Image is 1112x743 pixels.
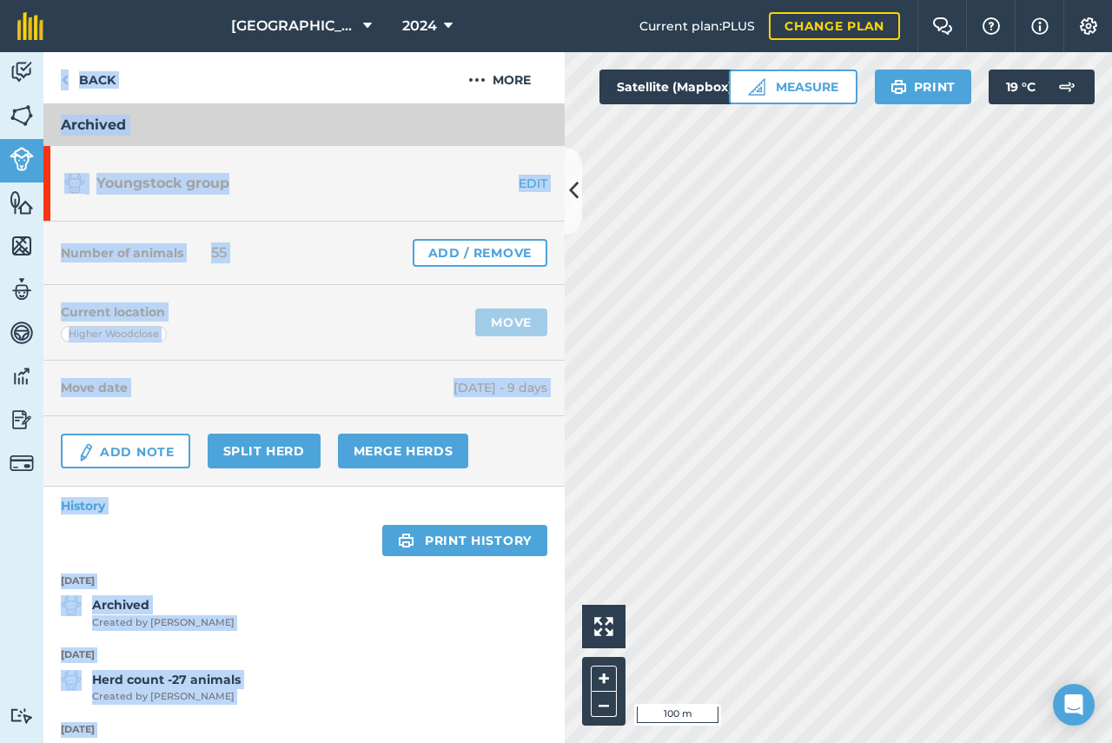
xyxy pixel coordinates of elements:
button: More [434,52,565,103]
span: [GEOGRAPHIC_DATA] [231,16,356,36]
a: Print history [382,525,547,556]
button: + [591,666,617,692]
img: svg+xml;base64,PD94bWwgdmVyc2lvbj0iMS4wIiBlbmNvZGluZz0idXRmLTgiPz4KPCEtLSBHZW5lcmF0b3I6IEFkb2JlIE... [61,595,82,616]
img: svg+xml;base64,PD94bWwgdmVyc2lvbj0iMS4wIiBlbmNvZGluZz0idXRmLTgiPz4KPCEtLSBHZW5lcmF0b3I6IEFkb2JlIE... [10,147,34,171]
a: Add / Remove [413,239,547,267]
strong: Archived [92,595,235,614]
img: svg+xml;base64,PD94bWwgdmVyc2lvbj0iMS4wIiBlbmNvZGluZz0idXRmLTgiPz4KPCEtLSBHZW5lcmF0b3I6IEFkb2JlIE... [61,670,82,691]
img: svg+xml;base64,PD94bWwgdmVyc2lvbj0iMS4wIiBlbmNvZGluZz0idXRmLTgiPz4KPCEtLSBHZW5lcmF0b3I6IEFkb2JlIE... [10,59,34,85]
img: Four arrows, one pointing top left, one top right, one bottom right and the last bottom left [594,617,613,636]
a: EDIT [455,175,565,192]
span: Created by [PERSON_NAME] [92,689,241,705]
img: svg+xml;base64,PD94bWwgdmVyc2lvbj0iMS4wIiBlbmNvZGluZz0idXRmLTgiPz4KPCEtLSBHZW5lcmF0b3I6IEFkb2JlIE... [10,407,34,433]
img: Two speech bubbles overlapping with the left bubble in the forefront [932,17,953,35]
strong: [DATE] [61,722,547,738]
img: svg+xml;base64,PHN2ZyB4bWxucz0iaHR0cDovL3d3dy53My5vcmcvMjAwMC9zdmciIHdpZHRoPSIxNyIgaGVpZ2h0PSIxNy... [1031,16,1049,36]
button: Measure [729,70,857,104]
strong: Herd count -27 animals [92,670,241,689]
img: fieldmargin Logo [17,12,43,40]
a: History [43,487,565,525]
a: Move [475,308,547,336]
img: A question mark icon [981,17,1002,35]
img: svg+xml;base64,PHN2ZyB4bWxucz0iaHR0cDovL3d3dy53My5vcmcvMjAwMC9zdmciIHdpZHRoPSIyMCIgaGVpZ2h0PSIyNC... [468,70,486,90]
h4: Number of animals [61,243,183,262]
a: Split herd [208,434,321,468]
h3: Archived [43,104,565,146]
h4: Current location [61,302,165,322]
span: 55 [211,242,227,263]
img: svg+xml;base64,PHN2ZyB4bWxucz0iaHR0cDovL3d3dy53My5vcmcvMjAwMC9zdmciIHdpZHRoPSI1NiIgaGVpZ2h0PSI2MC... [10,233,34,259]
img: svg+xml;base64,PHN2ZyB4bWxucz0iaHR0cDovL3d3dy53My5vcmcvMjAwMC9zdmciIHdpZHRoPSIxOSIgaGVpZ2h0PSIyNC... [398,530,414,551]
a: Merge Herds [338,434,469,468]
strong: [DATE] [61,647,547,663]
img: svg+xml;base64,PD94bWwgdmVyc2lvbj0iMS4wIiBlbmNvZGluZz0idXRmLTgiPz4KPCEtLSBHZW5lcmF0b3I6IEFkb2JlIE... [76,442,96,463]
a: Back [43,52,133,103]
a: Change plan [769,12,900,40]
strong: [DATE] [61,574,547,589]
button: 19 °C [989,70,1095,104]
img: svg+xml;base64,PD94bWwgdmVyc2lvbj0iMS4wIiBlbmNvZGluZz0idXRmLTgiPz4KPCEtLSBHZW5lcmF0b3I6IEFkb2JlIE... [64,173,85,194]
button: Print [875,70,972,104]
img: svg+xml;base64,PD94bWwgdmVyc2lvbj0iMS4wIiBlbmNvZGluZz0idXRmLTgiPz4KPCEtLSBHZW5lcmF0b3I6IEFkb2JlIE... [1049,70,1084,104]
a: Add Note [61,434,190,468]
img: svg+xml;base64,PD94bWwgdmVyc2lvbj0iMS4wIiBlbmNvZGluZz0idXRmLTgiPz4KPCEtLSBHZW5lcmF0b3I6IEFkb2JlIE... [10,363,34,389]
img: svg+xml;base64,PD94bWwgdmVyc2lvbj0iMS4wIiBlbmNvZGluZz0idXRmLTgiPz4KPCEtLSBHZW5lcmF0b3I6IEFkb2JlIE... [10,451,34,475]
span: Youngstock group [96,175,229,191]
img: svg+xml;base64,PD94bWwgdmVyc2lvbj0iMS4wIiBlbmNvZGluZz0idXRmLTgiPz4KPCEtLSBHZW5lcmF0b3I6IEFkb2JlIE... [10,276,34,302]
button: – [591,692,617,717]
img: svg+xml;base64,PHN2ZyB4bWxucz0iaHR0cDovL3d3dy53My5vcmcvMjAwMC9zdmciIHdpZHRoPSI5IiBoZWlnaHQ9IjI0Ii... [61,70,69,90]
img: svg+xml;base64,PHN2ZyB4bWxucz0iaHR0cDovL3d3dy53My5vcmcvMjAwMC9zdmciIHdpZHRoPSI1NiIgaGVpZ2h0PSI2MC... [10,103,34,129]
img: svg+xml;base64,PD94bWwgdmVyc2lvbj0iMS4wIiBlbmNvZGluZz0idXRmLTgiPz4KPCEtLSBHZW5lcmF0b3I6IEFkb2JlIE... [10,707,34,724]
div: Open Intercom Messenger [1053,684,1095,726]
span: 2024 [402,16,437,36]
h4: Move date [61,378,453,397]
span: Created by [PERSON_NAME] [92,615,235,631]
img: Ruler icon [748,78,765,96]
span: [DATE] - 9 days [453,378,547,397]
img: svg+xml;base64,PD94bWwgdmVyc2lvbj0iMS4wIiBlbmNvZGluZz0idXRmLTgiPz4KPCEtLSBHZW5lcmF0b3I6IEFkb2JlIE... [10,320,34,346]
img: svg+xml;base64,PHN2ZyB4bWxucz0iaHR0cDovL3d3dy53My5vcmcvMjAwMC9zdmciIHdpZHRoPSIxOSIgaGVpZ2h0PSIyNC... [890,76,907,97]
img: A cog icon [1078,17,1099,35]
span: Current plan : PLUS [639,17,755,36]
img: svg+xml;base64,PHN2ZyB4bWxucz0iaHR0cDovL3d3dy53My5vcmcvMjAwMC9zdmciIHdpZHRoPSI1NiIgaGVpZ2h0PSI2MC... [10,189,34,216]
button: Satellite (Mapbox) [599,70,766,104]
span: 19 ° C [1006,70,1036,104]
div: Higher Woodclose [61,326,167,343]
